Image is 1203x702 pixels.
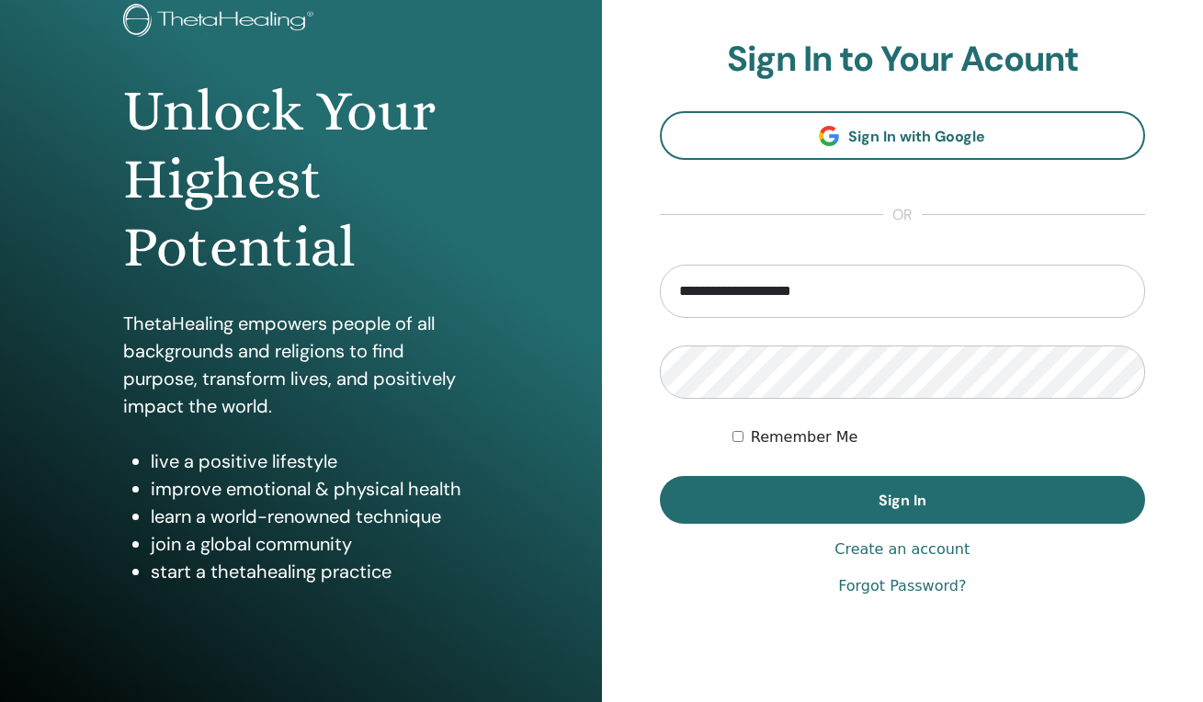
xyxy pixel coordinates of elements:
[151,475,478,503] li: improve emotional & physical health
[751,426,858,448] label: Remember Me
[879,491,926,510] span: Sign In
[848,127,985,146] span: Sign In with Google
[838,575,966,597] a: Forgot Password?
[883,204,922,226] span: or
[123,77,478,282] h1: Unlock Your Highest Potential
[151,503,478,530] li: learn a world-renowned technique
[834,538,970,560] a: Create an account
[660,39,1146,81] h2: Sign In to Your Acount
[123,310,478,420] p: ThetaHealing empowers people of all backgrounds and religions to find purpose, transform lives, a...
[151,558,478,585] li: start a thetahealing practice
[660,476,1146,524] button: Sign In
[151,530,478,558] li: join a global community
[151,447,478,475] li: live a positive lifestyle
[732,426,1145,448] div: Keep me authenticated indefinitely or until I manually logout
[660,111,1146,160] a: Sign In with Google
